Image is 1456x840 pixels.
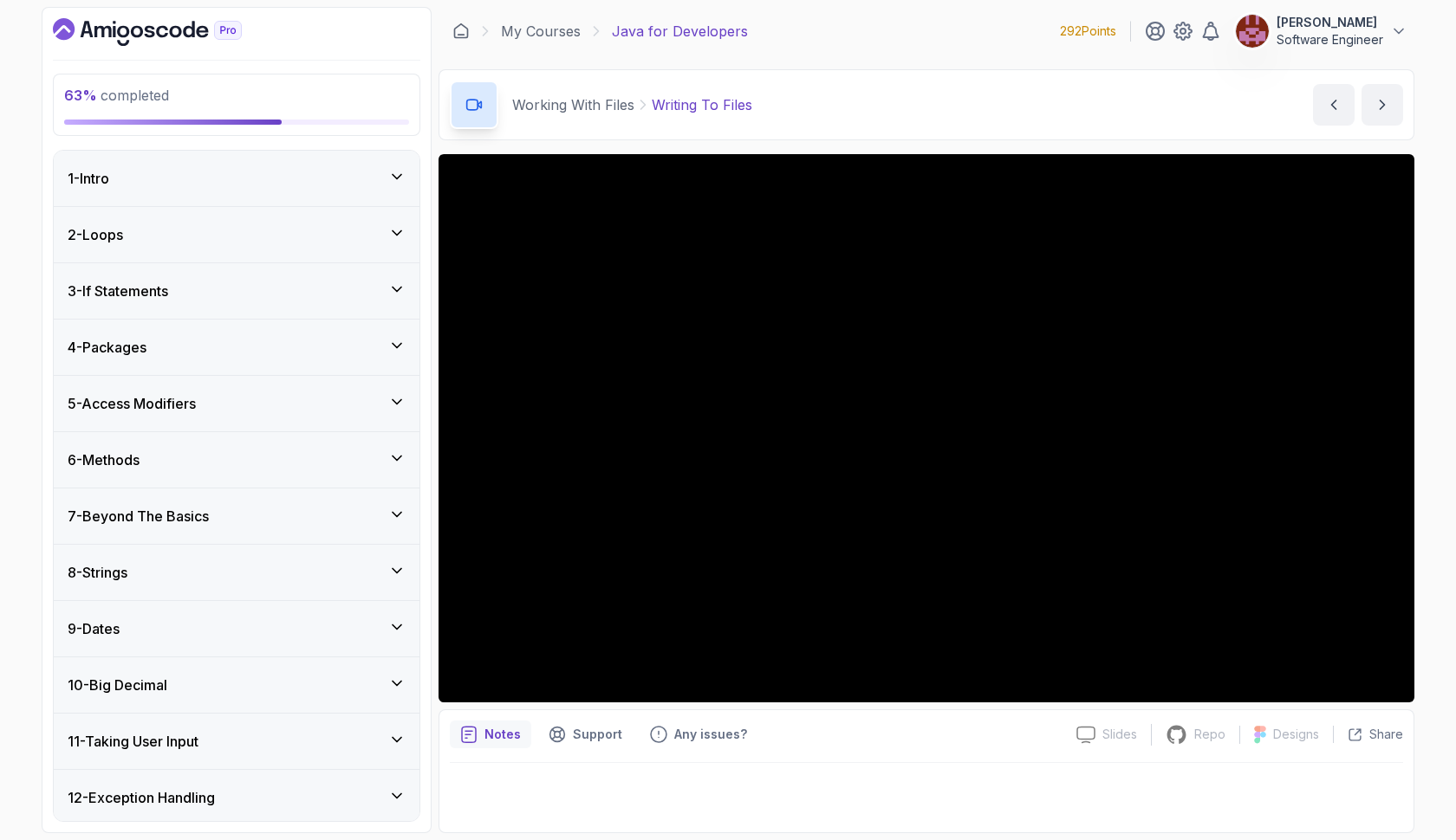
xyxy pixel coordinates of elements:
p: Java for Developers [612,21,748,42]
button: 6-Methods [54,432,419,488]
button: user profile image[PERSON_NAME]Software Engineer [1235,14,1407,48]
button: 8-Strings [54,545,419,600]
p: Software Engineer [1277,31,1383,48]
img: user profile image [1236,15,1269,48]
p: Writing To Files [652,94,752,115]
a: My Courses [501,21,581,42]
button: 9-Dates [54,601,419,656]
h3: 10 - Big Decimal [68,675,167,695]
p: Share [1369,726,1403,743]
p: 292 Points [1060,23,1116,40]
p: Working With Files [512,94,634,115]
button: 3-If Statements [54,263,419,319]
p: Support [573,726,622,743]
button: 11-Taking User Input [54,714,419,769]
button: 4-Packages [54,320,419,375]
p: Slides [1102,726,1137,743]
h3: 7 - Beyond The Basics [68,506,209,527]
button: 12-Exception Handling [54,770,419,825]
button: next content [1362,84,1403,126]
button: Feedback button [640,720,757,748]
button: notes button [450,720,531,748]
h3: 4 - Packages [68,337,146,358]
p: Notes [484,726,521,743]
button: 2-Loops [54,207,419,262]
button: 7-Beyond The Basics [54,488,419,544]
iframe: 2 - Writing To Files [439,154,1414,702]
h3: 6 - Methods [68,449,140,470]
h3: 1 - Intro [68,168,109,189]
h3: 8 - Strings [68,562,127,583]
p: Designs [1273,726,1319,743]
span: 63 % [64,87,97,104]
p: Any issues? [674,726,747,743]
iframe: chat widget [1349,732,1456,814]
span: completed [64,87,169,104]
a: Dashboard [53,18,282,46]
h3: 12 - Exception Handling [68,787,215,808]
a: Dashboard [452,23,470,40]
h3: 11 - Taking User Input [68,731,198,752]
button: 10-Big Decimal [54,657,419,713]
button: Support button [538,720,633,748]
button: previous content [1313,84,1355,126]
button: Share [1333,726,1403,743]
button: 1-Intro [54,151,419,206]
h3: 2 - Loops [68,224,123,245]
h3: 9 - Dates [68,618,120,639]
p: Repo [1194,726,1225,743]
h3: 5 - Access Modifiers [68,393,196,414]
h3: 3 - If Statements [68,281,168,301]
p: [PERSON_NAME] [1277,14,1383,31]
button: 5-Access Modifiers [54,376,419,431]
